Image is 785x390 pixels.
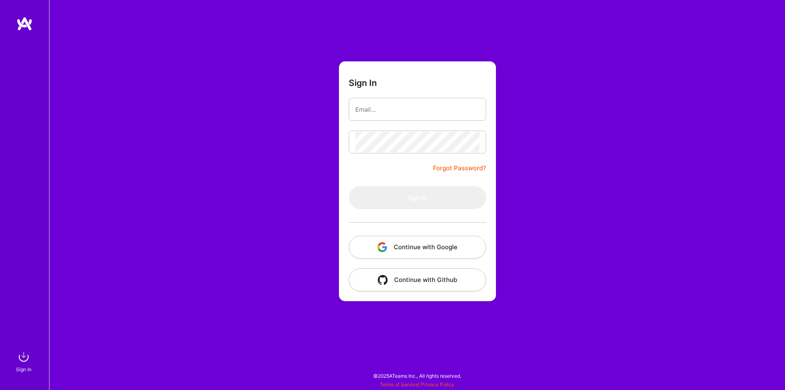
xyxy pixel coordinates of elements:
[16,16,33,31] img: logo
[16,365,31,374] div: Sign In
[16,349,32,365] img: sign in
[380,381,454,388] span: |
[380,381,418,388] a: Terms of Service
[349,236,486,259] button: Continue with Google
[49,365,785,386] div: © 2025 ATeams Inc., All rights reserved.
[349,268,486,291] button: Continue with Github
[378,275,388,285] img: icon
[17,349,32,374] a: sign inSign In
[349,186,486,209] button: Sign In
[433,163,486,173] a: Forgot Password?
[421,381,454,388] a: Privacy Policy
[355,99,480,120] input: Email...
[349,78,377,88] h3: Sign In
[377,242,387,252] img: icon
